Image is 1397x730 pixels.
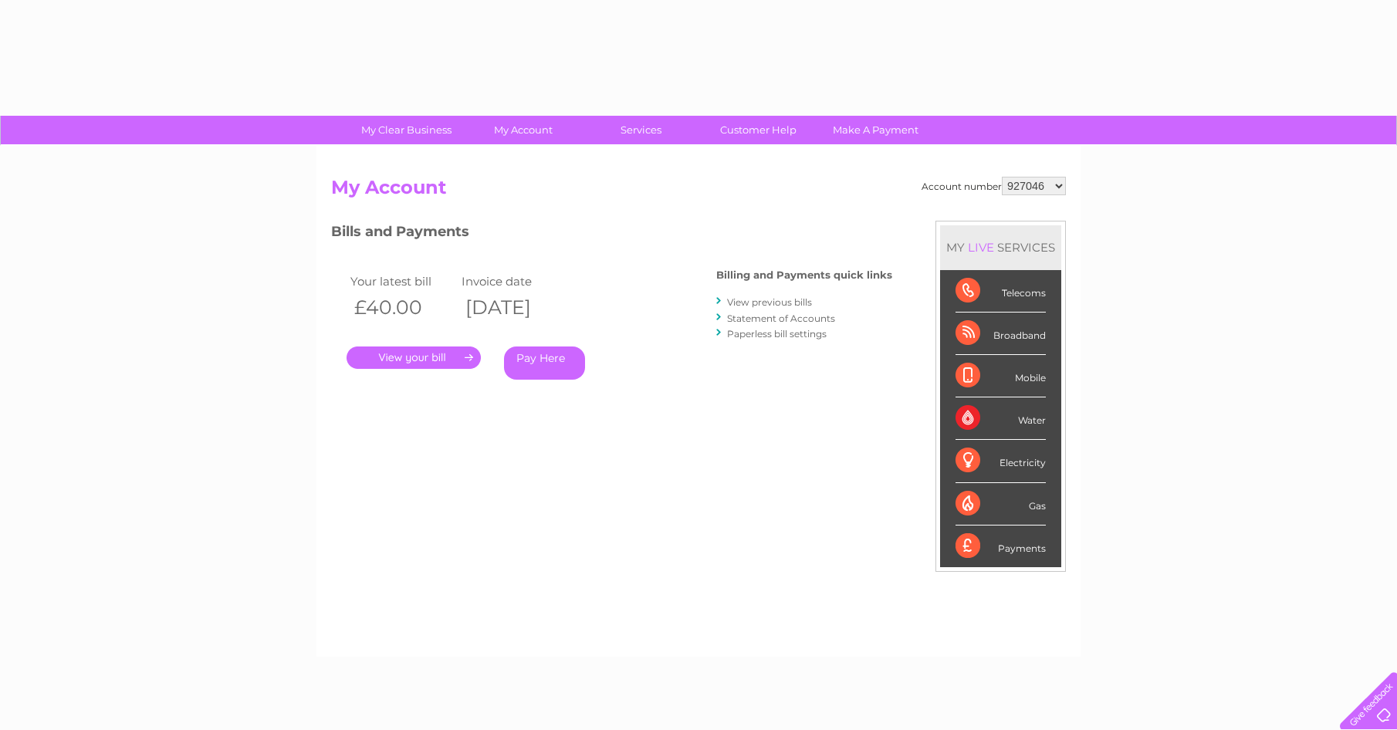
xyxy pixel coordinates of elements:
[347,271,458,292] td: Your latest bill
[956,483,1046,526] div: Gas
[956,355,1046,397] div: Mobile
[458,292,569,323] th: [DATE]
[504,346,585,380] a: Pay Here
[940,225,1061,269] div: MY SERVICES
[956,397,1046,440] div: Water
[577,116,705,144] a: Services
[922,177,1066,195] div: Account number
[727,328,827,340] a: Paperless bill settings
[331,221,892,248] h3: Bills and Payments
[956,526,1046,567] div: Payments
[965,240,997,255] div: LIVE
[460,116,587,144] a: My Account
[727,296,812,308] a: View previous bills
[347,292,458,323] th: £40.00
[956,270,1046,313] div: Telecoms
[716,269,892,281] h4: Billing and Payments quick links
[695,116,822,144] a: Customer Help
[956,313,1046,355] div: Broadband
[727,313,835,324] a: Statement of Accounts
[331,177,1066,206] h2: My Account
[956,440,1046,482] div: Electricity
[812,116,939,144] a: Make A Payment
[347,346,481,369] a: .
[343,116,470,144] a: My Clear Business
[458,271,569,292] td: Invoice date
